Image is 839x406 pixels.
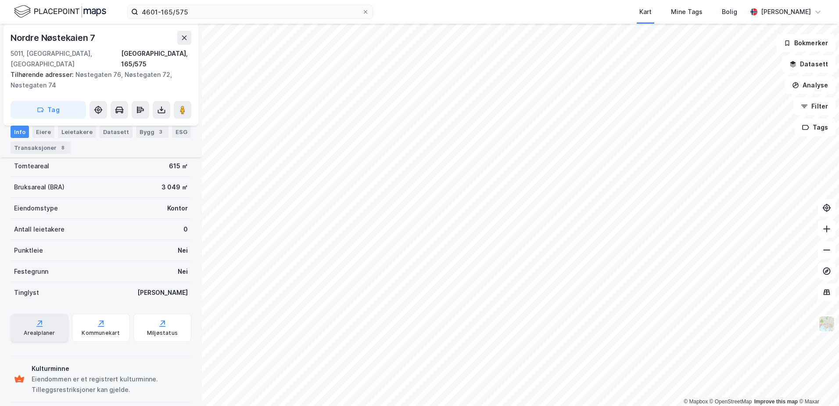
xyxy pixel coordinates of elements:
a: Improve this map [754,399,798,405]
button: Bokmerker [776,34,835,52]
div: Eiendommen er et registrert kulturminne. Tilleggsrestriksjoner kan gjelde. [32,374,188,395]
div: Kart [639,7,652,17]
div: Nøstegaten 76, Nøstegaten 72, Nøstegaten 74 [11,69,184,91]
div: Kontor [167,203,188,214]
div: [GEOGRAPHIC_DATA], 165/575 [121,48,191,69]
a: Mapbox [684,399,708,405]
div: Nei [178,245,188,256]
div: Festegrunn [14,266,48,277]
div: 5011, [GEOGRAPHIC_DATA], [GEOGRAPHIC_DATA] [11,48,121,69]
div: Transaksjoner [11,141,71,154]
button: Tag [11,101,86,119]
button: Datasett [782,55,835,73]
button: Analyse [785,76,835,94]
div: Kulturminne [32,363,188,374]
button: Tags [795,119,835,136]
a: OpenStreetMap [710,399,752,405]
div: [PERSON_NAME] [137,287,188,298]
div: ESG [172,126,191,138]
div: Nei [178,266,188,277]
div: Datasett [100,126,133,138]
div: Tinglyst [14,287,39,298]
div: Nordre Nøstekaien 7 [11,31,97,45]
div: Eiere [32,126,54,138]
div: Punktleie [14,245,43,256]
span: Tilhørende adresser: [11,71,75,78]
button: Filter [793,98,835,115]
div: 3 [156,127,165,136]
iframe: Chat Widget [795,364,839,406]
div: Leietakere [58,126,96,138]
div: Kommunekart [82,330,120,337]
div: 615 ㎡ [169,161,188,171]
div: Antall leietakere [14,224,65,235]
div: Arealplaner [24,330,55,337]
input: Søk på adresse, matrikkel, gårdeiere, leietakere eller personer [138,5,362,18]
div: Tomteareal [14,161,49,171]
div: Miljøstatus [147,330,178,337]
img: Z [818,315,835,332]
div: [PERSON_NAME] [761,7,811,17]
div: Eiendomstype [14,203,58,214]
div: Bygg [136,126,169,138]
div: Mine Tags [671,7,703,17]
div: Kontrollprogram for chat [795,364,839,406]
img: logo.f888ab2527a4732fd821a326f86c7f29.svg [14,4,106,19]
div: 0 [183,224,188,235]
div: Info [11,126,29,138]
div: Bolig [722,7,737,17]
div: 8 [58,143,67,152]
div: 3 049 ㎡ [161,182,188,192]
div: Bruksareal (BRA) [14,182,65,192]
